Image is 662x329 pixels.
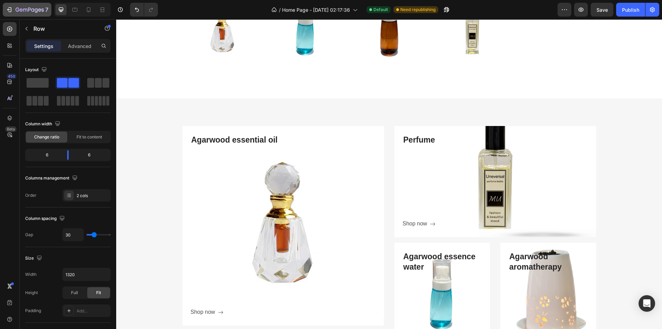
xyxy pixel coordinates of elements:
[63,229,83,241] input: Auto
[25,308,41,314] div: Padding
[27,150,62,160] div: 6
[25,174,79,183] div: Columns management
[74,288,99,298] div: Shop now
[74,288,107,298] a: Shop now
[282,6,350,13] span: Home Page - [DATE] 02:17:36
[622,6,639,13] div: Publish
[25,232,33,238] div: Gap
[130,3,158,17] div: Undo/Redo
[7,74,17,79] div: 450
[25,119,62,129] div: Column width
[400,7,435,13] span: Need republishing
[96,290,101,296] span: Fit
[5,126,17,132] div: Beta
[68,42,91,50] p: Advanced
[616,3,645,17] button: Publish
[74,150,109,160] div: 6
[116,19,662,329] iframe: Design area
[279,6,281,13] span: /
[74,115,268,127] h3: Agarwood essential oil
[287,200,319,210] a: Shop now
[25,271,37,278] div: Width
[596,7,608,13] span: Save
[25,290,38,296] div: Height
[77,134,102,140] span: Fit to content
[373,7,388,13] span: Default
[63,268,110,281] input: Auto
[71,290,78,296] span: Full
[77,193,109,199] div: 2 cols
[287,232,374,254] h3: Agarwood essence water
[287,115,480,137] h3: Perfume
[45,6,48,14] p: 7
[639,295,655,312] div: Open Intercom Messenger
[34,134,59,140] span: Change ratio
[392,232,480,254] h3: Agarwood aromatherapy
[25,65,48,75] div: Layout
[34,42,53,50] p: Settings
[25,214,66,223] div: Column spacing
[287,200,311,210] div: Shop now
[3,3,51,17] button: 7
[591,3,613,17] button: Save
[25,254,43,263] div: Size
[77,308,109,314] div: Add...
[33,25,92,33] p: Row
[25,192,37,199] div: Order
